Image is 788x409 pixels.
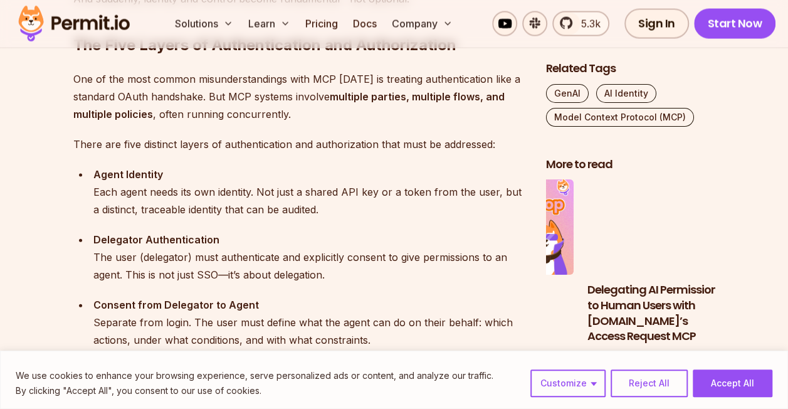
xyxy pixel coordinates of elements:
[93,168,163,181] strong: Agent Identity
[693,369,772,397] button: Accept All
[546,179,715,359] div: Posts
[170,11,238,36] button: Solutions
[93,299,259,311] strong: Consent from Delegator to Agent
[587,282,757,344] h3: Delegating AI Permissions to Human Users with [DOMAIN_NAME]’s Access Request MCP
[596,83,656,102] a: AI Identity
[694,9,776,39] a: Start Now
[546,60,715,76] h2: Related Tags
[574,16,601,31] span: 5.3k
[73,135,526,153] p: There are five distinct layers of authentication and authorization that must be addressed:
[93,296,526,349] div: Separate from login. The user must define what the agent can do on their behalf: which actions, u...
[546,83,589,102] a: GenAI
[405,179,574,344] li: 2 of 3
[587,179,757,344] li: 3 of 3
[16,368,493,383] p: We use cookies to enhance your browsing experience, serve personalized ads or content, and analyz...
[93,233,219,246] strong: Delegator Authentication
[387,11,458,36] button: Company
[552,11,609,36] a: 5.3k
[624,9,689,39] a: Sign In
[93,166,526,218] div: Each agent needs its own identity. Not just a shared API key or a token from the user, but a dist...
[73,70,526,123] p: One of the most common misunderstandings with MCP [DATE] is treating authentication like a standa...
[93,231,526,284] div: The user (delegator) must authenticate and explicitly consent to give permissions to an agent. Th...
[587,179,757,344] a: Delegating AI Permissions to Human Users with Permit.io’s Access Request MCPDelegating AI Permiss...
[546,107,694,126] a: Model Context Protocol (MCP)
[405,282,574,344] h3: Human-in-the-Loop for AI Agents: Best Practices, Frameworks, Use Cases, and Demo
[530,369,606,397] button: Customize
[611,369,688,397] button: Reject All
[16,383,493,398] p: By clicking "Accept All", you consent to our use of cookies.
[546,156,715,172] h2: More to read
[587,179,757,275] img: Delegating AI Permissions to Human Users with Permit.io’s Access Request MCP
[348,11,382,36] a: Docs
[300,11,343,36] a: Pricing
[243,11,295,36] button: Learn
[13,3,135,45] img: Permit logo
[405,179,574,275] img: Human-in-the-Loop for AI Agents: Best Practices, Frameworks, Use Cases, and Demo
[73,90,505,120] strong: multiple parties, multiple flows, and multiple policies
